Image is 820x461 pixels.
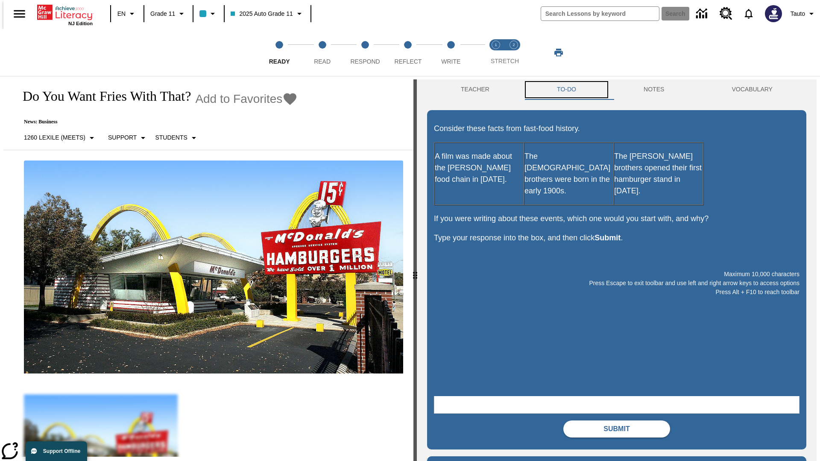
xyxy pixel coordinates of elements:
[196,6,221,21] button: Class color is light blue. Change class color
[435,151,524,185] p: A film was made about the [PERSON_NAME] food chain in [DATE].
[426,29,476,76] button: Write step 5 of 5
[383,29,433,76] button: Reflect step 4 of 5
[524,151,613,197] p: The [DEMOGRAPHIC_DATA] brothers were born in the early 1900s.
[105,130,152,146] button: Scaffolds, Support
[24,133,85,142] p: 1260 Lexile (Meets)
[715,2,738,25] a: Resource Center, Will open in new tab
[434,270,799,279] p: Maximum 10,000 characters
[512,43,515,47] text: 2
[545,45,572,60] button: Print
[395,58,422,65] span: Reflect
[413,79,417,461] div: Press Enter or Spacebar and then press right and left arrow keys to move the slider
[147,6,190,21] button: Grade: Grade 11, Select a grade
[108,133,137,142] p: Support
[491,58,519,64] span: STRETCH
[434,279,799,288] p: Press Escape to exit toolbar and use left and right arrow keys to access options
[594,233,621,242] strong: Submit
[427,79,806,100] div: Instructional Panel Tabs
[340,29,390,76] button: Respond step 3 of 5
[791,9,805,18] span: Tauto
[37,3,93,26] div: Home
[297,29,347,76] button: Read step 2 of 5
[765,5,782,22] img: Avatar
[698,79,806,100] button: VOCABULARY
[114,6,141,21] button: Language: EN, Select a language
[14,119,298,125] p: News: Business
[14,88,191,104] h1: Do You Want Fries With That?
[3,7,125,15] body: Maximum 10,000 characters Press Escape to exit toolbar and use left and right arrow keys to acces...
[195,92,282,106] span: Add to Favorites
[434,213,799,225] p: If you were writing about these events, which one would you start with, and why?
[152,130,202,146] button: Select Student
[483,29,508,76] button: Stretch Read step 1 of 2
[227,6,307,21] button: Class: 2025 Auto Grade 11, Select your class
[738,3,760,25] a: Notifications
[417,79,817,461] div: activity
[255,29,304,76] button: Ready step 1 of 5
[523,79,610,100] button: TO-DO
[441,58,460,65] span: Write
[427,79,523,100] button: Teacher
[434,288,799,297] p: Press Alt + F10 to reach toolbar
[231,9,293,18] span: 2025 Auto Grade 11
[434,123,799,134] p: Consider these facts from fast-food history.
[117,9,126,18] span: EN
[24,160,403,374] img: One of the first McDonald's stores, with the iconic red sign and golden arches.
[614,151,703,197] p: The [PERSON_NAME] brothers opened their first hamburger stand in [DATE].
[195,91,298,106] button: Add to Favorites - Do You Want Fries With That?
[691,2,715,26] a: Data Center
[760,3,787,25] button: Select a new avatar
[434,232,799,244] p: Type your response into the box, and then click .
[20,130,100,146] button: Select Lexile, 1260 Lexile (Meets)
[501,29,526,76] button: Stretch Respond step 2 of 2
[7,1,32,26] button: Open side menu
[26,441,87,461] button: Support Offline
[3,79,413,457] div: reading
[150,9,175,18] span: Grade 11
[314,58,331,65] span: Read
[350,58,380,65] span: Respond
[541,7,659,20] input: search field
[68,21,93,26] span: NJ Edition
[155,133,187,142] p: Students
[563,420,670,438] button: Submit
[269,58,290,65] span: Ready
[610,79,698,100] button: NOTES
[495,43,497,47] text: 1
[787,6,820,21] button: Profile/Settings
[43,448,80,454] span: Support Offline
